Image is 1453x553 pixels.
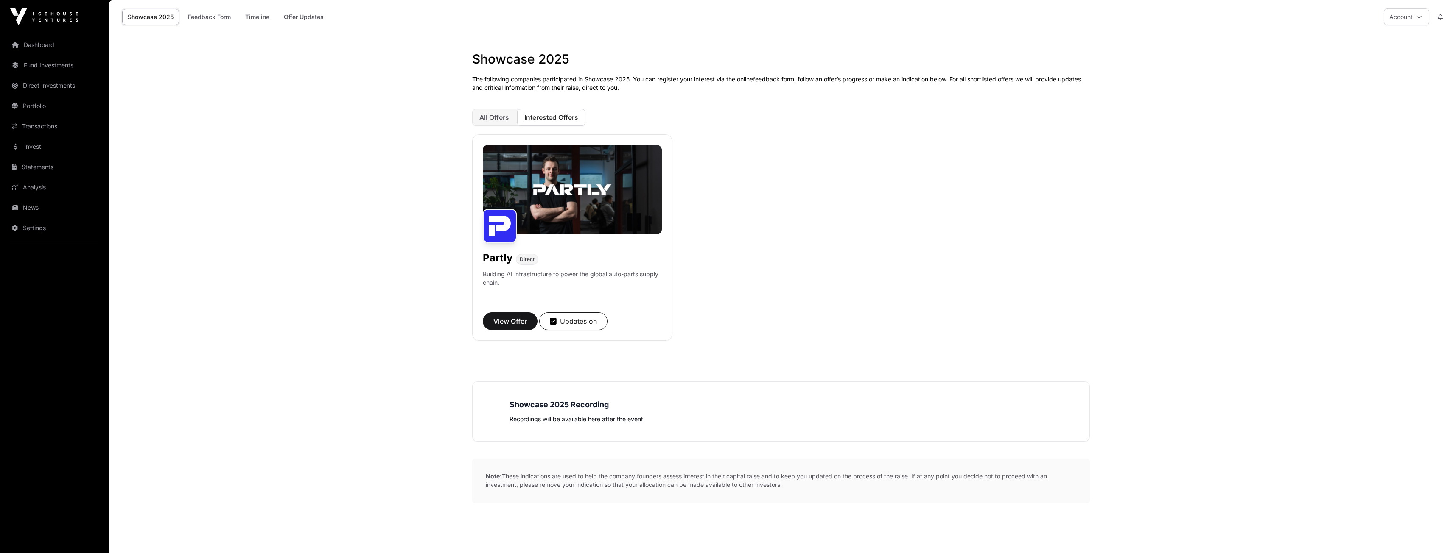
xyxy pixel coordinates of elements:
[7,117,102,136] a: Transactions
[483,209,517,243] img: Partly
[510,414,1053,424] p: Recordings will be available here after the event.
[7,178,102,197] a: Analysis
[479,113,509,122] span: All Offers
[520,256,535,263] span: Direct
[7,158,102,176] a: Statements
[7,56,102,75] a: Fund Investments
[493,316,527,326] span: View Offer
[517,109,585,126] button: Interested Offers
[7,137,102,156] a: Invest
[539,312,608,330] button: Updates on
[753,75,794,83] a: feedback form
[122,9,179,25] a: Showcase 2025
[240,9,275,25] a: Timeline
[483,270,662,297] p: Building AI infrastructure to power the global auto-parts supply chain.
[486,472,502,480] strong: Note:
[7,219,102,237] a: Settings
[483,145,662,234] img: Partly-Banner.jpg
[472,75,1090,92] p: The following companies participated in Showcase 2025. You can register your interest via the onl...
[182,9,236,25] a: Feedback Form
[1384,8,1429,25] button: Account
[7,36,102,54] a: Dashboard
[483,312,538,330] button: View Offer
[472,109,516,126] button: All Offers
[483,251,512,265] h1: Partly
[510,400,609,409] strong: Showcase 2025 Recording
[278,9,329,25] a: Offer Updates
[472,459,1090,503] p: These indications are used to help the company founders assess interest in their capital raise an...
[7,198,102,217] a: News
[10,8,78,25] img: Icehouse Ventures Logo
[7,76,102,95] a: Direct Investments
[550,316,597,326] div: Updates on
[7,97,102,115] a: Portfolio
[472,51,1090,67] h1: Showcase 2025
[524,113,578,122] span: Interested Offers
